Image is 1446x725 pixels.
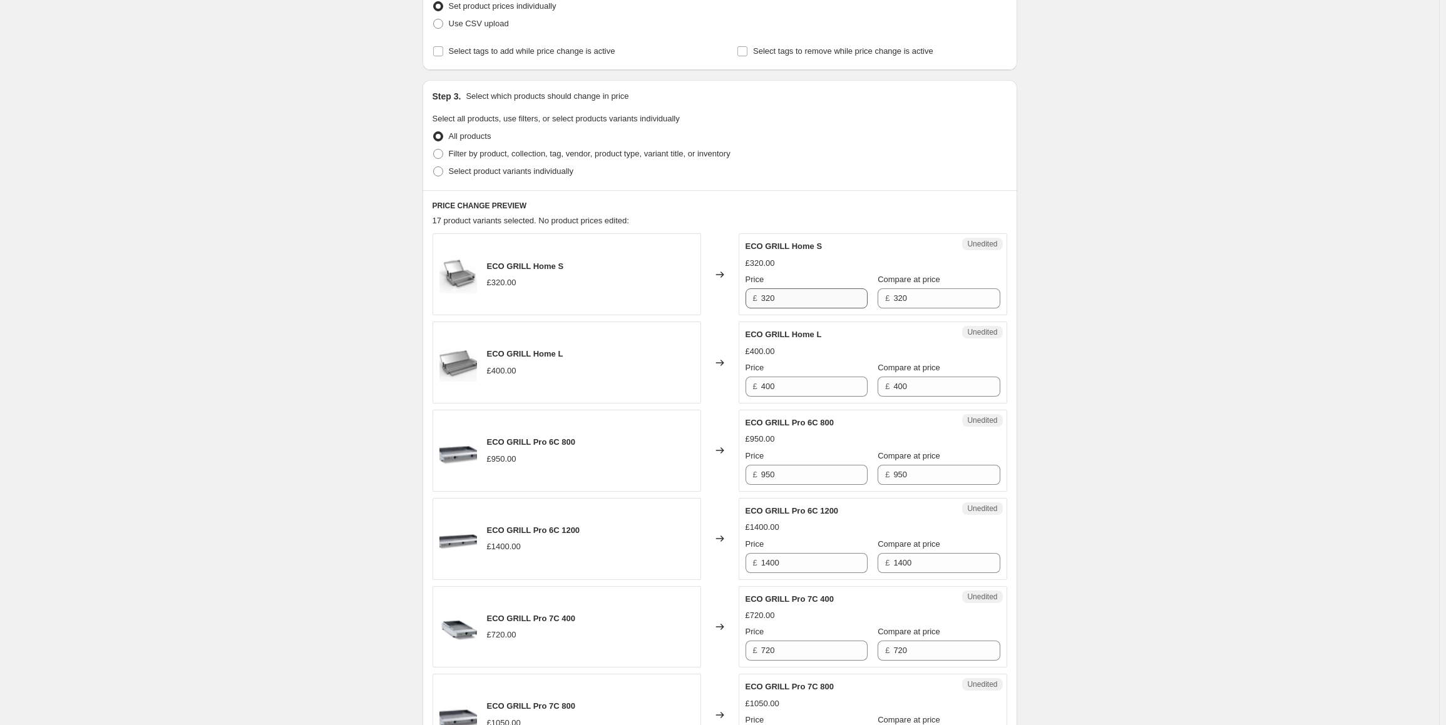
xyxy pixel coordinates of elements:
[967,592,997,602] span: Unedited
[466,90,628,103] p: Select which products should change in price
[746,451,764,460] span: Price
[878,715,940,724] span: Compare at price
[487,349,563,358] span: ECO GRILL Home L
[878,539,940,549] span: Compare at price
[878,627,940,636] span: Compare at price
[746,257,775,270] div: £320.00
[433,201,1007,211] h6: PRICE CHANGE PREVIEW
[885,382,890,391] span: £
[746,345,775,358] div: £400.00
[746,697,779,710] div: £1050.00
[967,239,997,249] span: Unedited
[746,594,834,604] span: ECO GRILL Pro 7C 400
[746,627,764,636] span: Price
[753,470,757,479] span: £
[746,521,779,534] div: £1400.00
[753,382,757,391] span: £
[439,344,477,382] img: EcoGrillV2_80x.jpg
[487,614,575,623] span: ECO GRILL Pro 7C 400
[753,558,757,567] span: £
[433,114,680,123] span: Select all products, use filters, or select products variants individually
[967,415,997,425] span: Unedited
[449,46,615,56] span: Select tags to add while price change is active
[449,149,731,158] span: Filter by product, collection, tag, vendor, product type, variant title, or inventory
[487,261,564,271] span: ECO GRILL Home S
[967,327,997,337] span: Unedited
[885,558,890,567] span: £
[885,470,890,479] span: £
[878,275,940,284] span: Compare at price
[878,363,940,372] span: Compare at price
[746,609,775,622] div: £720.00
[885,646,890,655] span: £
[433,90,461,103] h2: Step 3.
[746,433,775,445] div: £950.00
[746,418,834,427] span: ECO GRILL Pro 6C 800
[439,608,477,646] img: EG7C400_80x.jpg
[878,451,940,460] span: Compare at price
[753,293,757,303] span: £
[487,701,575,711] span: ECO GRILL Pro 7C 800
[967,504,997,514] span: Unedited
[439,520,477,557] img: EG6C1200_ext_c287eb6b-f8b4-45bb-bdee-da23b9823d66_80x.jpg
[487,629,516,641] div: £720.00
[753,646,757,655] span: £
[746,363,764,372] span: Price
[449,19,509,28] span: Use CSV upload
[487,525,580,535] span: ECO GRILL Pro 6C 1200
[487,540,521,553] div: £1400.00
[753,46,933,56] span: Select tags to remove while price change is active
[746,715,764,724] span: Price
[487,276,516,289] div: £320.00
[433,216,629,225] span: 17 product variants selected. No product prices edited:
[439,432,477,469] img: EG6C800_ext_8a64079a-9ce5-47c7-9e54-945af3a03da8_80x.jpg
[746,506,839,515] span: ECO GRILL Pro 6C 1200
[449,166,573,176] span: Select product variants individually
[746,539,764,549] span: Price
[487,437,575,447] span: ECO GRILL Pro 6C 800
[487,453,516,465] div: £950.00
[449,1,556,11] span: Set product prices individually
[967,679,997,689] span: Unedited
[746,682,834,691] span: ECO GRILL Pro 7C 800
[439,256,477,293] img: HomeS1_80x.jpg
[746,275,764,284] span: Price
[746,330,822,339] span: ECO GRILL Home L
[885,293,890,303] span: £
[449,131,491,141] span: All products
[487,365,516,377] div: £400.00
[746,241,823,251] span: ECO GRILL Home S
